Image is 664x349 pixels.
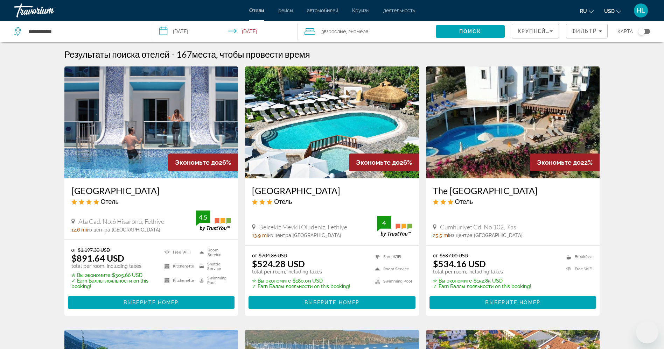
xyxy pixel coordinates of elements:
[124,300,179,305] span: Выберите номер
[252,278,291,284] span: ✮ Вы экономите
[563,252,593,261] li: Breakfast
[383,8,415,13] a: деятельность
[433,258,486,269] ins: $534.16 USD
[252,185,412,196] a: [GEOGRAPHIC_DATA]
[580,6,594,16] button: Change language
[433,233,449,238] span: 25.5 mi
[633,28,650,35] button: Toggle map
[252,278,350,284] p: $180.09 USD
[278,8,293,13] a: рейсы
[172,49,175,59] span: -
[249,298,415,306] a: Выберите номер
[274,198,292,205] span: Отель
[455,198,473,205] span: Отель
[429,298,596,306] a: Выберите номер
[433,185,593,196] a: The [GEOGRAPHIC_DATA]
[604,6,621,16] button: Change currency
[168,154,238,171] div: 26%
[71,198,231,205] div: 4 star Hotel
[71,253,124,263] ins: $891.64 USD
[436,25,505,38] button: Search
[252,258,305,269] ins: $524.28 USD
[175,159,219,166] span: Экономьте до
[637,7,645,14] span: HL
[433,198,593,205] div: 3 star Hotel
[152,21,298,42] button: Select check in and out date
[449,233,523,238] span: из центра [GEOGRAPHIC_DATA]
[259,223,347,231] span: Belcekiz Mevkii Oludeniz, Fethiye
[352,8,369,13] span: Круизы
[196,275,231,286] li: Swimming Pool
[371,277,412,286] li: Swimming Pool
[563,265,593,273] li: Free WiFi
[71,185,231,196] a: [GEOGRAPHIC_DATA]
[14,1,84,20] a: Travorium
[64,66,238,178] img: Ocean Blue High Class Hotel
[433,284,531,289] p: ✓ Earn Баллы лояльности on this booking!
[192,49,310,59] span: места, чтобы провести время
[433,269,531,275] p: total per room, including taxes
[377,219,391,227] div: 4
[196,211,231,231] img: TrustYou guest rating badge
[268,233,341,238] span: из центра [GEOGRAPHIC_DATA]
[433,278,531,284] p: $152.85 USD
[71,227,87,233] span: 12.6 mi
[321,27,346,36] span: 3
[307,8,338,13] a: автомобилей
[101,198,119,205] span: Отель
[537,159,581,166] span: Экономьте до
[71,272,156,278] p: $305.66 USD
[87,227,160,233] span: из центра [GEOGRAPHIC_DATA]
[356,159,400,166] span: Экономьте до
[252,284,350,289] p: ✓ Earn Баллы лояльности on this booking!
[566,24,608,38] button: Filters
[632,3,650,18] button: User Menu
[433,278,472,284] span: ✮ Вы экономите
[68,298,235,306] a: Выберите номер
[459,29,481,34] span: Поиск
[161,261,196,272] li: Kitchenette
[176,49,310,59] h2: 167
[324,29,346,34] span: Взрослые
[196,213,210,221] div: 4.5
[245,66,419,178] a: Ata Lagoon Beach Hotel
[518,28,603,34] span: Крупнейшие сбережения
[196,261,231,272] li: Shuttle Service
[28,26,141,37] input: Search hotel destination
[252,252,257,258] span: от
[196,247,231,257] li: Room Service
[349,154,419,171] div: 26%
[617,27,633,36] span: карта
[252,269,350,275] p: total per room, including taxes
[252,233,268,238] span: 13.9 mi
[604,8,615,14] span: USD
[64,49,170,59] h1: Результаты поиска отелей
[78,218,164,225] span: Ata Cad. No:6 Hisarönü, Fethiye
[572,28,597,34] span: Фильтр
[249,296,415,309] button: Выберите номер
[429,296,596,309] button: Выберите номер
[71,272,110,278] span: ✮ Вы экономите
[78,247,110,253] del: $1,197.30 USD
[440,252,468,258] del: $687.00 USD
[377,216,412,237] img: TrustYou guest rating badge
[252,198,412,205] div: 3 star Hotel
[249,8,264,13] a: Отели
[371,265,412,273] li: Room Service
[433,252,438,258] span: от
[440,223,516,231] span: Cumhuriyet Cd. No 102, Kas
[298,21,436,42] button: Travelers: 3 adults, 0 children
[518,27,553,35] mat-select: Sort by
[636,321,658,343] iframe: Кнопка для запуску вікна повідомлень
[259,252,287,258] del: $704.36 USD
[351,29,369,34] span: номера
[426,66,600,178] img: The Bay View Hotel Kalkan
